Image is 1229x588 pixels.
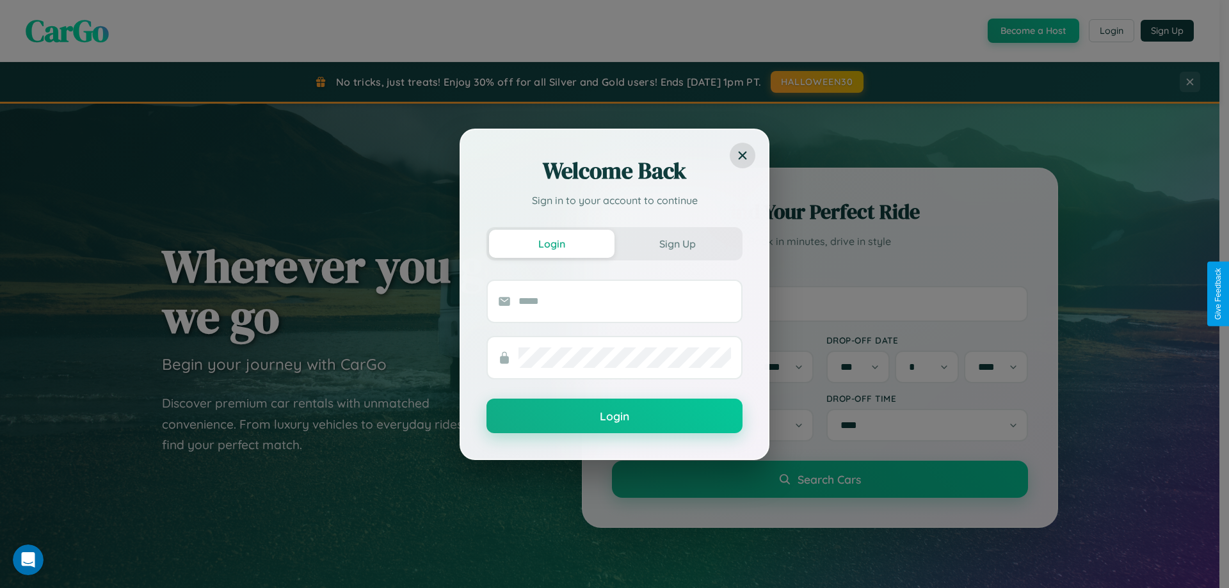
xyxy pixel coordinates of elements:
[1214,268,1223,320] div: Give Feedback
[13,544,44,575] iframe: Intercom live chat
[486,399,743,433] button: Login
[486,155,743,186] h2: Welcome Back
[614,230,740,258] button: Sign Up
[489,230,614,258] button: Login
[486,193,743,208] p: Sign in to your account to continue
